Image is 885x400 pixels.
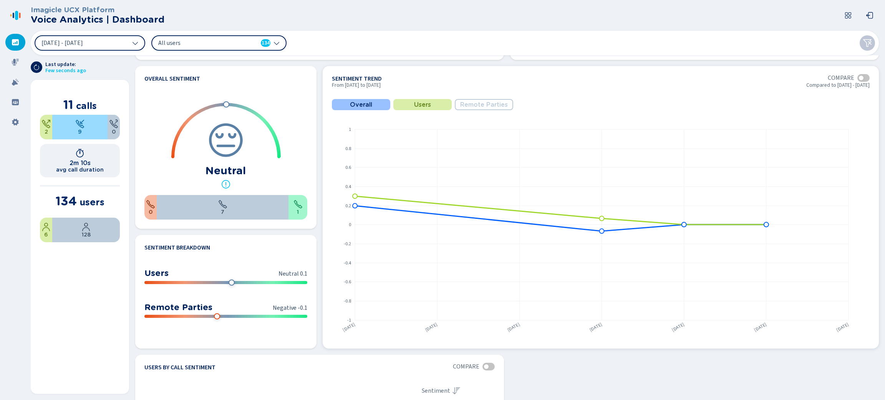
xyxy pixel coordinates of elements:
text: -1 [347,317,351,324]
span: 9 [78,129,82,135]
span: calls [76,100,97,111]
button: [DATE] - [DATE] [35,35,145,51]
text: [DATE] [671,321,686,334]
svg: call [218,200,227,209]
div: Recordings [5,54,25,71]
button: Remote Parties [455,99,513,110]
text: [DATE] [753,321,768,334]
svg: call [293,200,303,209]
span: 2 [45,129,48,135]
span: 7 [221,209,224,215]
div: Groups [5,94,25,111]
h1: Neutral [206,164,246,177]
div: 18.18% [40,115,52,139]
svg: sortDescending [452,386,461,395]
span: Compare [453,363,479,370]
span: users [80,197,104,208]
svg: icon-emoji-neutral [207,122,244,159]
div: 12.5% [288,195,307,220]
text: 0.8 [345,145,351,152]
h3: Imagicle UCX Platform [31,6,164,14]
svg: funnel-disabled [863,38,872,48]
h3: Users [144,268,169,278]
svg: arrow-clockwise [33,64,40,70]
span: 0 [112,129,116,135]
text: [DATE] [506,321,521,334]
text: -0.6 [344,279,351,285]
span: 11 [63,97,73,112]
svg: chevron-down [132,40,138,46]
button: Clear filters [860,35,875,51]
div: Dashboard [5,34,25,51]
h3: Remote Parties [144,302,212,312]
span: 0 [149,209,152,215]
span: 1 [297,209,299,215]
div: Sentiment [422,386,495,395]
h1: 2m 10s [70,159,91,167]
svg: unknown-call [109,119,118,129]
span: 128 [82,231,91,238]
span: Users [414,101,431,108]
svg: dashboard-filled [12,38,19,46]
text: 0.4 [345,183,351,190]
div: 87.5% [157,195,288,220]
text: [DATE] [424,321,439,334]
svg: alert-circle [221,180,230,189]
h4: Users by call sentiment [144,364,215,371]
text: 0 [349,221,351,228]
h4: Sentiment Breakdown [144,244,210,251]
h2: Voice Analytics | Dashboard [31,14,164,25]
span: Compared to [DATE] - [DATE] [806,82,870,91]
span: From [DATE] to [DATE] [332,82,381,91]
text: -0.4 [344,260,351,266]
svg: timer [75,149,85,158]
span: 134 [56,193,77,208]
text: 0.2 [345,203,351,209]
h2: avg call duration [56,167,104,173]
span: Neutral 0.1 [278,269,307,278]
span: All users [158,39,247,47]
span: Overall [350,101,372,108]
svg: telephone-inbound [75,119,85,129]
span: 6 [44,231,48,238]
svg: call [146,200,155,209]
button: Overall [332,99,390,110]
div: 0% [108,115,120,139]
text: [DATE] [835,321,850,334]
div: Settings [5,114,25,131]
h4: Overall Sentiment [144,75,200,82]
text: [DATE] [341,321,356,334]
div: 0% [144,195,157,220]
text: 0.6 [345,164,351,171]
svg: mic-fill [12,58,19,66]
svg: user-profile [41,222,51,231]
div: 4.48% [40,218,52,242]
div: Sorted descending, click to sort ascending [452,386,461,395]
div: Alarms [5,74,25,91]
svg: box-arrow-left [866,12,873,19]
svg: chevron-down [273,40,280,46]
div: 81.82% [52,115,108,139]
span: 134 [262,39,270,47]
span: Compare [828,74,854,81]
div: 95.52% [52,218,120,242]
svg: alarm-filled [12,78,19,86]
span: Few seconds ago [45,68,86,74]
text: -0.2 [344,241,351,247]
span: Remote Parties [460,101,508,108]
text: [DATE] [588,321,603,334]
span: Last update: [45,61,86,68]
span: Sentiment [422,387,450,394]
h4: Sentiment Trend [332,75,382,82]
text: -0.8 [344,298,351,304]
button: Users [393,99,452,110]
span: [DATE] - [DATE] [41,40,83,46]
svg: telephone-outbound [41,119,51,129]
svg: groups-filled [12,98,19,106]
span: Negative -0.1 [273,304,307,312]
text: 1 [349,126,351,133]
svg: user-profile [81,222,91,231]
